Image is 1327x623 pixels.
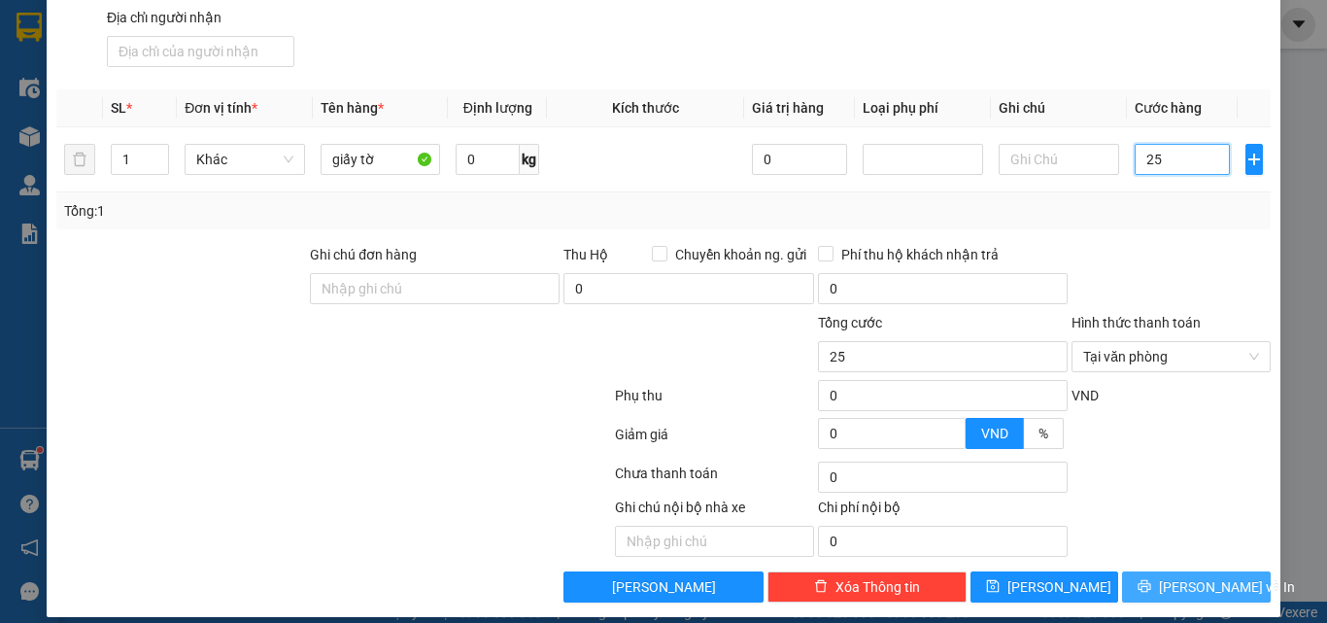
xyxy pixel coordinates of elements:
span: Cước hàng [1135,100,1202,116]
span: Phí thu hộ khách nhận trả [834,244,1006,265]
span: Chuyển khoản ng. gửi [667,244,814,265]
span: Kích thước [612,100,679,116]
span: Tên hàng [321,100,384,116]
th: Loại phụ phí [855,89,991,127]
span: [PERSON_NAME] [612,576,716,598]
div: Chi phí nội bộ [818,497,1068,526]
span: kg [520,144,539,175]
div: Giảm giá [613,424,816,458]
span: [PERSON_NAME] [1007,576,1111,598]
th: Ghi chú [991,89,1127,127]
span: VND [1072,388,1099,403]
input: 0 [752,144,847,175]
div: Ghi chú nội bộ nhà xe [615,497,814,526]
input: VD: Bàn, Ghế [321,144,441,175]
input: Địa chỉ của người nhận [107,36,294,67]
div: Tổng: 1 [64,200,514,222]
input: Ghi Chú [999,144,1119,175]
button: deleteXóa Thông tin [767,571,967,603]
span: Tổng cước [818,315,882,330]
span: SL [111,100,126,116]
span: VND [981,426,1008,441]
button: printer[PERSON_NAME] và In [1122,571,1271,603]
input: Nhập ghi chú [615,526,814,557]
input: Ghi chú đơn hàng [310,273,560,304]
label: Ghi chú đơn hàng [310,247,417,262]
span: Xóa Thông tin [835,576,920,598]
span: [PERSON_NAME] và In [1159,576,1295,598]
div: Phụ thu [613,385,816,419]
span: Giá trị hàng [752,100,824,116]
span: Định lượng [463,100,532,116]
label: Hình thức thanh toán [1072,315,1201,330]
span: printer [1138,579,1151,595]
span: save [986,579,1000,595]
span: Tại văn phòng [1083,342,1259,371]
button: plus [1245,144,1263,175]
span: Khác [196,145,293,174]
span: delete [814,579,828,595]
span: Thu Hộ [563,247,608,262]
div: Địa chỉ người nhận [107,7,294,28]
div: Chưa thanh toán [613,463,816,497]
button: [PERSON_NAME] [563,571,763,603]
span: plus [1246,152,1262,167]
span: Đơn vị tính [185,100,257,116]
span: % [1038,426,1048,441]
button: delete [64,144,95,175]
button: save[PERSON_NAME] [970,571,1119,603]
